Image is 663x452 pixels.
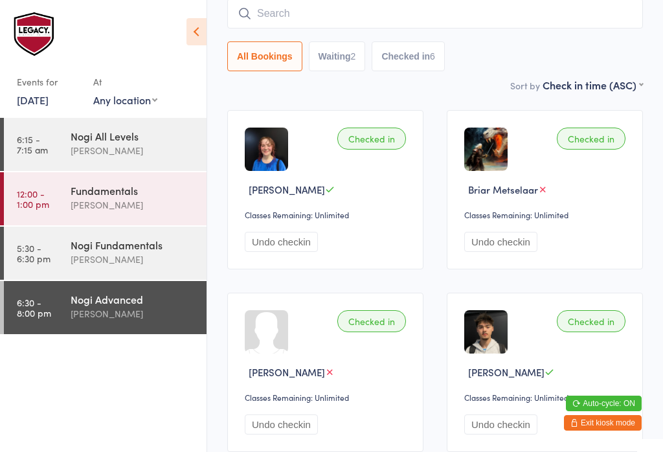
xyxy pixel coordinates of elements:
div: Any location [93,93,157,107]
button: Undo checkin [245,232,318,252]
time: 6:30 - 8:00 pm [17,297,51,318]
div: Nogi Fundamentals [71,238,196,252]
span: [PERSON_NAME] [249,365,325,379]
img: image1746693941.png [245,128,288,171]
div: Nogi Advanced [71,292,196,306]
div: Classes Remaining: Unlimited [464,209,629,220]
button: Checked in6 [372,41,445,71]
button: Undo checkin [464,414,537,435]
span: [PERSON_NAME] [468,365,545,379]
div: Checked in [557,310,625,332]
button: Auto-cycle: ON [566,396,642,411]
time: 6:15 - 7:15 am [17,134,48,155]
div: [PERSON_NAME] [71,252,196,267]
button: Exit kiosk mode [564,415,642,431]
button: Undo checkin [245,414,318,435]
div: 6 [430,51,435,62]
button: All Bookings [227,41,302,71]
time: 5:30 - 6:30 pm [17,243,51,264]
div: Nogi All Levels [71,129,196,143]
div: [PERSON_NAME] [71,198,196,212]
img: image1748935188.png [464,310,508,354]
button: Undo checkin [464,232,537,252]
div: Classes Remaining: Unlimited [245,392,410,403]
time: 12:00 - 1:00 pm [17,188,49,209]
div: Events for [17,71,80,93]
div: Check in time (ASC) [543,78,643,92]
button: Waiting2 [309,41,366,71]
div: Classes Remaining: Unlimited [464,392,629,403]
a: [DATE] [17,93,49,107]
div: Checked in [337,310,406,332]
div: At [93,71,157,93]
img: image1705444000.png [464,128,508,171]
div: 2 [351,51,356,62]
a: 12:00 -1:00 pmFundamentals[PERSON_NAME] [4,172,207,225]
img: Legacy Brazilian Jiu Jitsu [13,10,58,58]
div: Checked in [337,128,406,150]
a: 6:30 -8:00 pmNogi Advanced[PERSON_NAME] [4,281,207,334]
a: 5:30 -6:30 pmNogi Fundamentals[PERSON_NAME] [4,227,207,280]
span: [PERSON_NAME] [249,183,325,196]
div: Fundamentals [71,183,196,198]
div: Classes Remaining: Unlimited [245,209,410,220]
div: [PERSON_NAME] [71,143,196,158]
div: Checked in [557,128,625,150]
div: [PERSON_NAME] [71,306,196,321]
a: 6:15 -7:15 amNogi All Levels[PERSON_NAME] [4,118,207,171]
label: Sort by [510,79,540,92]
span: Briar Metselaar [468,183,538,196]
